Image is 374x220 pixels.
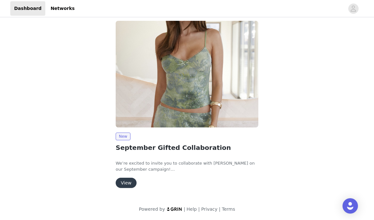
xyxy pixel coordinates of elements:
h2: September Gifted Collaboration [116,143,258,152]
span: Powered by [139,207,165,212]
span: New [116,133,130,140]
a: Terms [222,207,235,212]
span: | [219,207,220,212]
div: avatar [350,4,356,14]
a: Dashboard [10,1,45,16]
a: Privacy [201,207,218,212]
button: View [116,178,137,188]
span: | [198,207,200,212]
a: View [116,181,137,185]
span: | [184,207,185,212]
a: Networks [47,1,78,16]
img: Peppermayo USA [116,21,258,127]
img: logo [166,207,183,211]
p: We’re excited to invite you to collaborate with [PERSON_NAME] on our September campaign! [116,160,258,173]
div: Open Intercom Messenger [343,198,358,214]
a: Help [187,207,197,212]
